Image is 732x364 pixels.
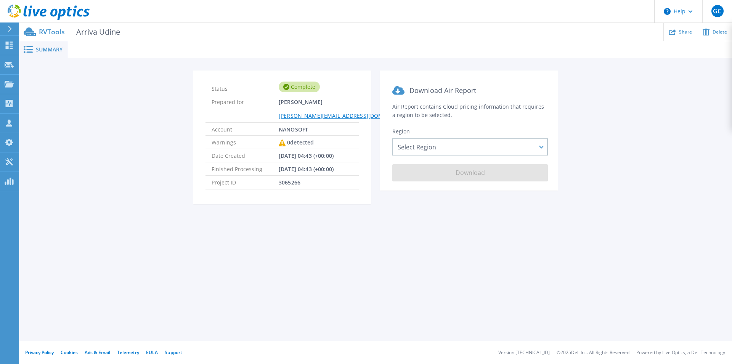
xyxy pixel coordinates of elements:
span: Air Report contains Cloud pricing information that requires a region to be selected. [392,103,544,119]
span: Arriva Udine [71,27,120,36]
a: Cookies [61,349,78,356]
span: Share [679,30,692,34]
span: [DATE] 04:43 (+00:00) [279,162,334,175]
span: Prepared for [212,95,279,122]
span: 3065266 [279,176,300,189]
span: Region [392,128,410,135]
div: 0 detected [279,136,314,149]
span: Date Created [212,149,279,162]
span: GC [713,8,721,14]
span: Summary [36,47,63,52]
span: Delete [713,30,727,34]
div: Select Region [392,138,548,156]
li: Powered by Live Optics, a Dell Technology [636,350,725,355]
div: Complete [279,82,320,92]
p: RVTools [39,27,120,36]
a: [PERSON_NAME][EMAIL_ADDRESS][DOMAIN_NAME] [279,112,413,119]
button: Download [392,164,548,181]
span: Download Air Report [409,86,476,95]
span: Project ID [212,176,279,189]
a: Support [165,349,182,356]
a: EULA [146,349,158,356]
a: Privacy Policy [25,349,54,356]
span: Finished Processing [212,162,279,175]
span: [DATE] 04:43 (+00:00) [279,149,334,162]
a: Telemetry [117,349,139,356]
li: © 2025 Dell Inc. All Rights Reserved [557,350,629,355]
span: [PERSON_NAME] [279,95,413,122]
span: Account [212,123,279,135]
span: NANOSOFT [279,123,308,135]
a: Ads & Email [85,349,110,356]
span: Status [212,82,279,92]
span: Warnings [212,136,279,149]
li: Version: [TECHNICAL_ID] [498,350,550,355]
